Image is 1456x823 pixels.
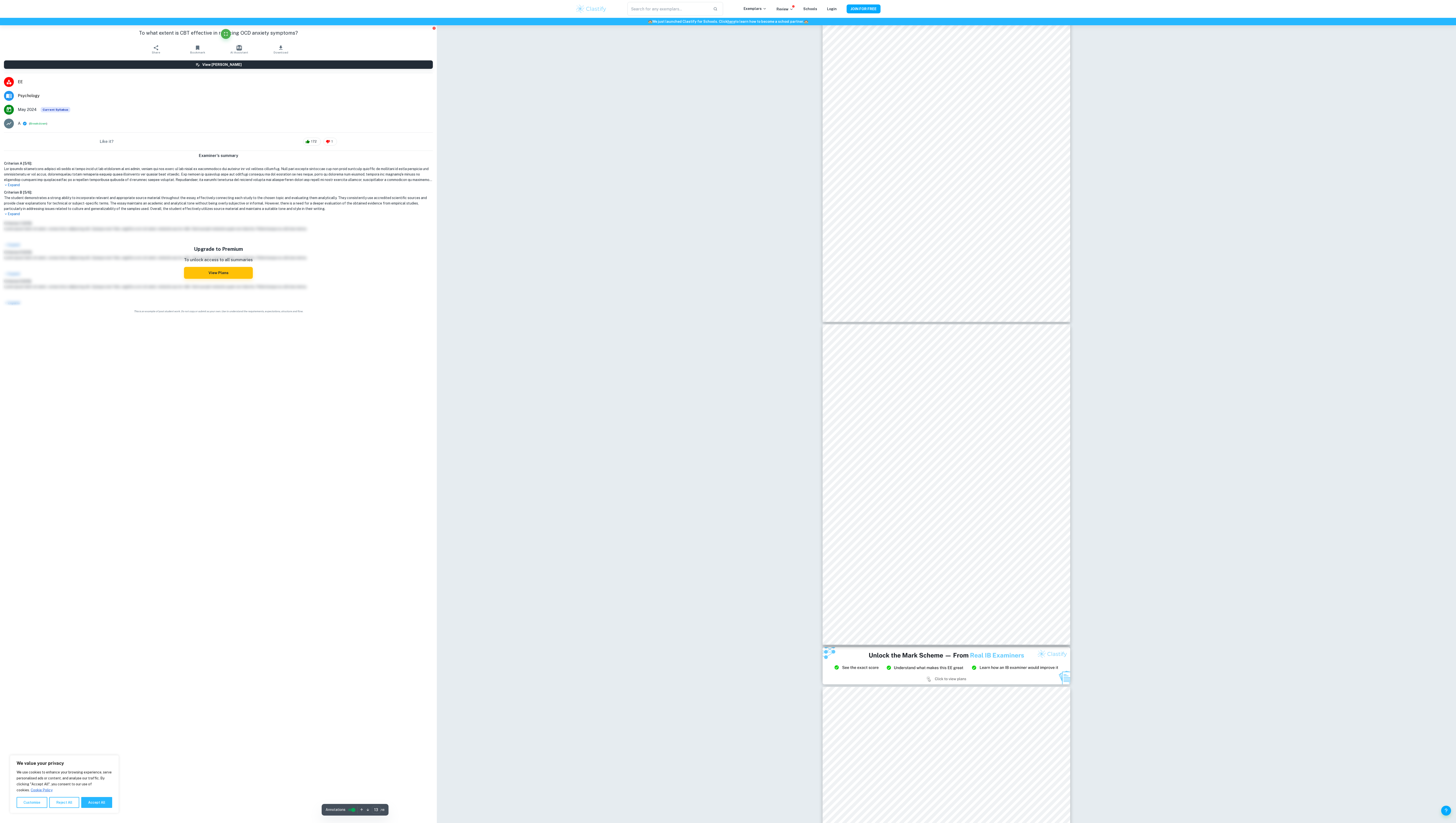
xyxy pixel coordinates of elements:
[4,211,433,217] p: Expand
[18,79,433,85] span: EE
[303,138,321,146] div: 172
[81,797,112,808] button: Accept All
[4,195,433,211] h1: The student demonstrates a strong ability to incorporate relevant and appropriate source material...
[41,107,70,112] span: Current Syllabus
[777,6,793,12] p: Review
[230,51,248,54] span: AI Assistant
[4,29,433,37] h1: To what extent is CBT effective in reducing OCD anxiety symptoms?
[152,51,160,54] span: Share
[260,43,302,56] button: Download
[202,62,242,67] h6: View [PERSON_NAME]
[30,121,46,126] button: Breakdown
[236,45,242,51] img: AI Assistant
[323,138,337,146] div: 1
[4,60,433,69] button: View [PERSON_NAME]
[1,19,1455,24] h6: We just launched Clastify for Schools. Click to learn how to become a school partner.
[218,43,260,56] button: AI Assistant
[100,139,114,145] h6: Like it?
[184,257,253,263] p: To unlock access to all summaries
[326,807,345,812] span: Annotations
[823,647,1070,684] img: Ad
[135,43,177,56] button: Share
[648,20,652,24] span: 🏫
[803,7,817,11] a: Schools
[17,769,112,793] p: We use cookies to enhance your browsing experience, serve personalised ads or content, and analys...
[30,788,53,792] a: Cookie Policy
[177,43,218,56] button: Bookmark
[221,29,231,39] button: Fullscreen
[41,107,70,112] div: This exemplar is based on the current syllabus. Feel free to refer to it for inspiration/ideas wh...
[827,7,837,11] a: Login
[49,797,79,808] button: Reject All
[4,161,433,166] h6: Criterion A [ 5 / 6 ]:
[728,20,735,24] a: here
[744,6,767,11] p: Exemplars
[2,309,435,313] span: This is an example of past student work. Do not copy or submit as your own. Use to understand the...
[804,20,808,24] span: 🏫
[184,245,253,253] h5: Upgrade to Premium
[308,139,319,144] span: 172
[274,51,288,54] span: Download
[2,153,435,159] h6: Examiner's summary
[627,2,709,16] input: Search for any exemplars...
[329,139,336,144] span: 1
[10,755,119,813] div: We value your privacy
[4,166,433,182] h1: Lor ipsumdo sitametcons adipisci eli seddo ei tempo incid ut lab etdolorem al eni admin, veniam q...
[4,182,433,188] p: Expand
[190,51,205,54] span: Bookmark
[432,26,436,30] button: Report issue
[4,190,433,195] h6: Criterion B [ 5 / 6 ]:
[18,107,37,113] span: May 2024
[1441,806,1451,816] button: Help and Feedback
[17,760,112,766] p: We value your privacy
[184,267,253,279] button: View Plans
[847,4,881,13] button: JOIN FOR FREE
[29,121,47,126] span: ( )
[18,121,21,127] p: A
[575,4,607,14] img: Clastify logo
[17,797,47,808] button: Customise
[381,808,385,812] span: / 18
[18,93,433,99] span: Psychology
